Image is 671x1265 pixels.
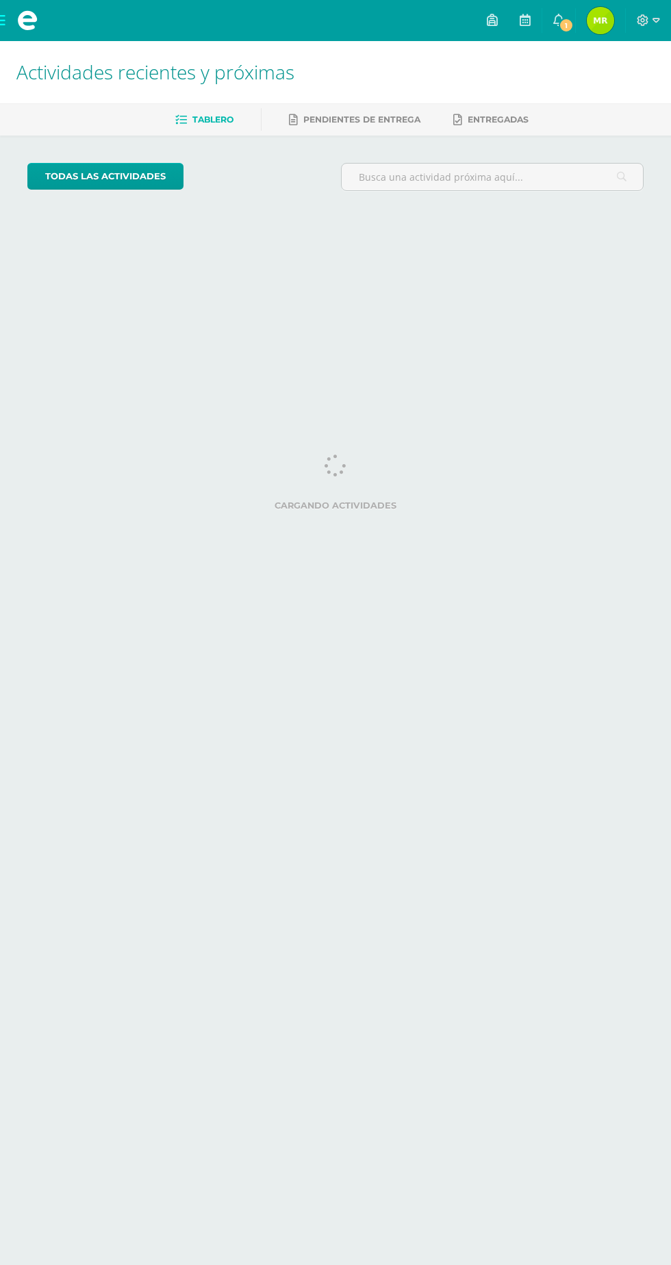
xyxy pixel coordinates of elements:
a: Entregadas [453,109,529,131]
a: todas las Actividades [27,163,183,190]
span: Actividades recientes y próximas [16,59,294,85]
a: Pendientes de entrega [289,109,420,131]
span: Entregadas [468,114,529,125]
span: Pendientes de entrega [303,114,420,125]
span: 1 [559,18,574,33]
input: Busca una actividad próxima aquí... [342,164,643,190]
img: 5fc49838d9f994429ee2c86e5d2362ce.png [587,7,614,34]
label: Cargando actividades [27,500,644,511]
span: Tablero [192,114,233,125]
a: Tablero [175,109,233,131]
